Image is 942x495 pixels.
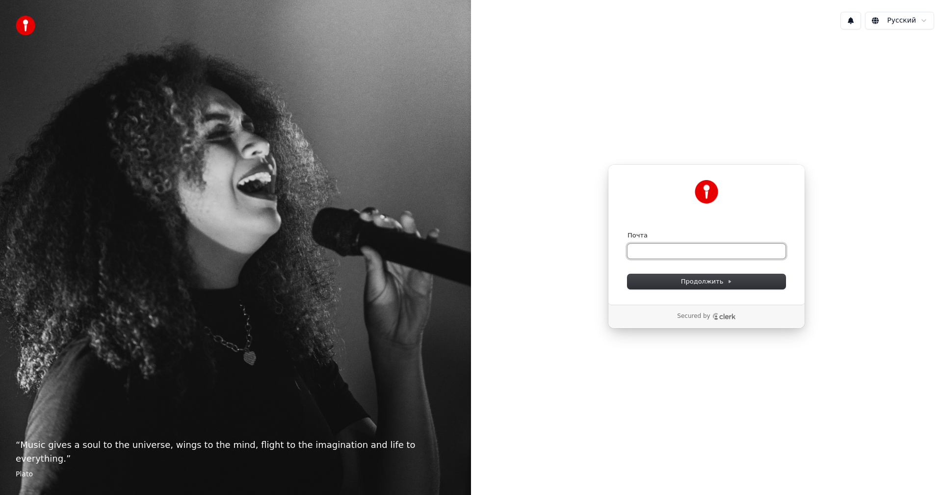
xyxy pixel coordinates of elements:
footer: Plato [16,469,455,479]
p: “ Music gives a soul to the universe, wings to the mind, flight to the imagination and life to ev... [16,438,455,466]
span: Продолжить [681,277,733,286]
p: Secured by [677,313,710,320]
img: Youka [695,180,718,204]
img: youka [16,16,35,35]
a: Clerk logo [712,313,736,320]
button: Продолжить [628,274,785,289]
label: Почта [628,231,648,240]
